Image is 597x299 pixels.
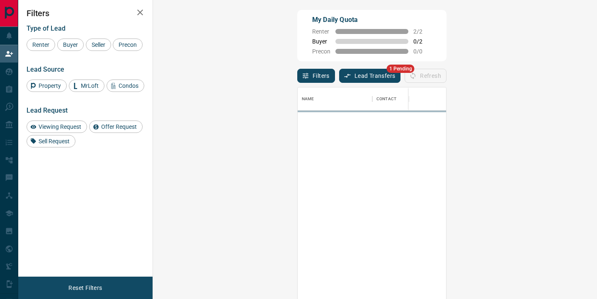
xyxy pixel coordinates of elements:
[27,8,144,18] h2: Filters
[69,80,104,92] div: MrLoft
[312,28,330,35] span: Renter
[339,69,401,83] button: Lead Transfers
[36,123,84,130] span: Viewing Request
[302,87,314,111] div: Name
[60,41,81,48] span: Buyer
[27,80,67,92] div: Property
[86,39,111,51] div: Seller
[413,38,432,45] span: 0 / 2
[27,121,87,133] div: Viewing Request
[27,106,68,114] span: Lead Request
[413,28,432,35] span: 2 / 2
[312,15,432,25] p: My Daily Quota
[107,80,144,92] div: Condos
[36,82,64,89] span: Property
[36,138,73,145] span: Sell Request
[376,87,396,111] div: Contact
[78,82,102,89] span: MrLoft
[89,41,108,48] span: Seller
[113,39,143,51] div: Precon
[413,48,432,55] span: 0 / 0
[27,65,64,73] span: Lead Source
[116,41,140,48] span: Precon
[27,39,55,51] div: Renter
[312,48,330,55] span: Precon
[98,123,140,130] span: Offer Request
[116,82,141,89] span: Condos
[29,41,52,48] span: Renter
[312,38,330,45] span: Buyer
[57,39,84,51] div: Buyer
[27,135,75,147] div: Sell Request
[372,87,439,111] div: Contact
[297,69,335,83] button: Filters
[298,87,372,111] div: Name
[27,24,66,32] span: Type of Lead
[63,281,107,295] button: Reset Filters
[89,121,143,133] div: Offer Request
[387,65,415,73] span: 1 Pending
